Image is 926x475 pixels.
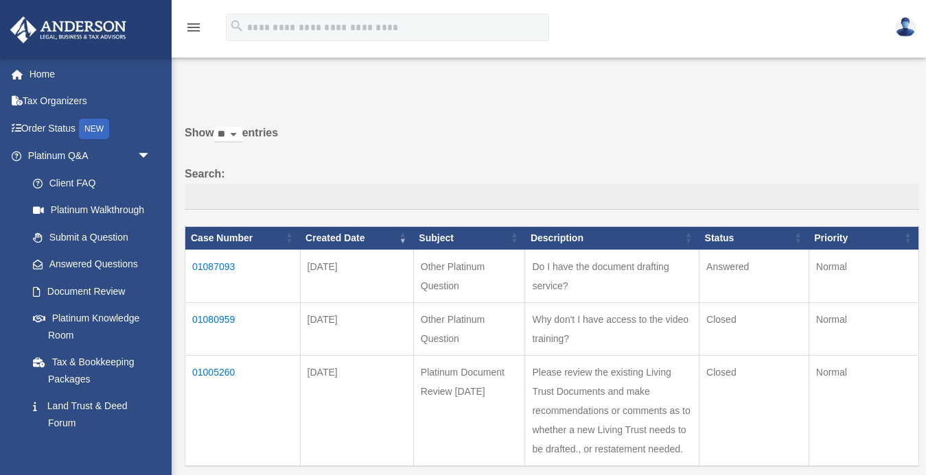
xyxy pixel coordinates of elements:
[185,226,301,249] th: Case Number: activate to sort column ascending
[19,197,165,224] a: Platinum Walkthrough
[525,226,699,249] th: Description: activate to sort column ascending
[19,223,165,251] a: Submit a Question
[413,249,525,302] td: Other Platinum Question
[525,355,699,466] td: Please review the existing Living Trust Documents and make recommendations or comments as to whet...
[809,355,918,466] td: Normal
[699,302,809,355] td: Closed
[185,165,919,210] label: Search:
[300,226,413,249] th: Created Date: activate to sort column ascending
[19,305,165,349] a: Platinum Knowledge Room
[185,355,301,466] td: 01005260
[79,119,109,139] div: NEW
[809,249,918,302] td: Normal
[185,184,919,210] input: Search:
[19,393,165,437] a: Land Trust & Deed Forum
[229,19,244,34] i: search
[413,355,525,466] td: Platinum Document Review [DATE]
[185,123,919,156] label: Show entries
[185,249,301,302] td: 01087093
[300,355,413,466] td: [DATE]
[19,169,165,197] a: Client FAQ
[300,302,413,355] td: [DATE]
[6,16,130,43] img: Anderson Advisors Platinum Portal
[809,226,918,249] th: Priority: activate to sort column ascending
[214,127,242,143] select: Showentries
[413,302,525,355] td: Other Platinum Question
[185,19,202,36] i: menu
[185,302,301,355] td: 01080959
[10,60,172,88] a: Home
[895,17,916,37] img: User Pic
[19,349,165,393] a: Tax & Bookkeeping Packages
[699,249,809,302] td: Answered
[19,278,165,305] a: Document Review
[525,302,699,355] td: Why don't I have access to the video training?
[300,249,413,302] td: [DATE]
[699,355,809,466] td: Closed
[185,24,202,36] a: menu
[10,114,172,143] a: Order StatusNEW
[525,249,699,302] td: Do I have the document drafting service?
[10,88,172,115] a: Tax Organizers
[19,251,158,278] a: Answered Questions
[809,302,918,355] td: Normal
[413,226,525,249] th: Subject: activate to sort column ascending
[10,143,165,170] a: Platinum Q&Aarrow_drop_down
[699,226,809,249] th: Status: activate to sort column ascending
[137,143,165,171] span: arrow_drop_down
